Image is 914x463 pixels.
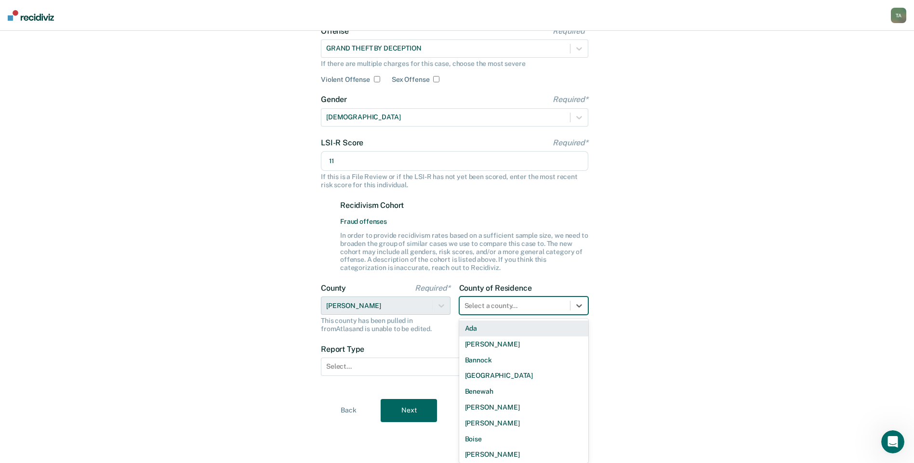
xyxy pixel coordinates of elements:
span: Required* [553,138,588,147]
div: [PERSON_NAME] [459,415,589,431]
span: Required* [553,26,588,36]
span: Fraud offenses [340,218,588,226]
div: If this is a File Review or if the LSI-R has not yet been scored, enter the most recent risk scor... [321,173,588,189]
iframe: Intercom live chat [881,430,904,453]
div: [PERSON_NAME] [459,336,589,352]
div: Benewah [459,384,589,399]
label: County [321,283,450,293]
div: [PERSON_NAME] [459,447,589,463]
div: Boise [459,431,589,447]
button: Next [381,399,437,422]
div: In order to provide recidivism rates based on a sufficient sample size, we need to broaden the gr... [340,231,588,272]
button: TA [891,8,906,23]
label: LSI-R Score [321,138,588,147]
label: Violent Offense [321,76,370,84]
label: Recidivism Cohort [340,201,588,210]
div: [GEOGRAPHIC_DATA] [459,368,589,384]
div: Bannock [459,352,589,368]
label: County of Residence [459,283,589,293]
div: [PERSON_NAME] [459,399,589,415]
label: Gender [321,95,588,104]
img: Recidiviz [8,10,54,21]
span: Required* [553,95,588,104]
label: Offense [321,26,588,36]
span: Required* [415,283,450,293]
label: Report Type [321,345,588,354]
div: T A [891,8,906,23]
label: Sex Offense [392,76,429,84]
div: Ada [459,321,589,336]
div: If there are multiple charges for this case, choose the most severe [321,60,588,68]
div: This county has been pulled in from Atlas and is unable to be edited. [321,317,450,333]
button: Back [320,399,377,422]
